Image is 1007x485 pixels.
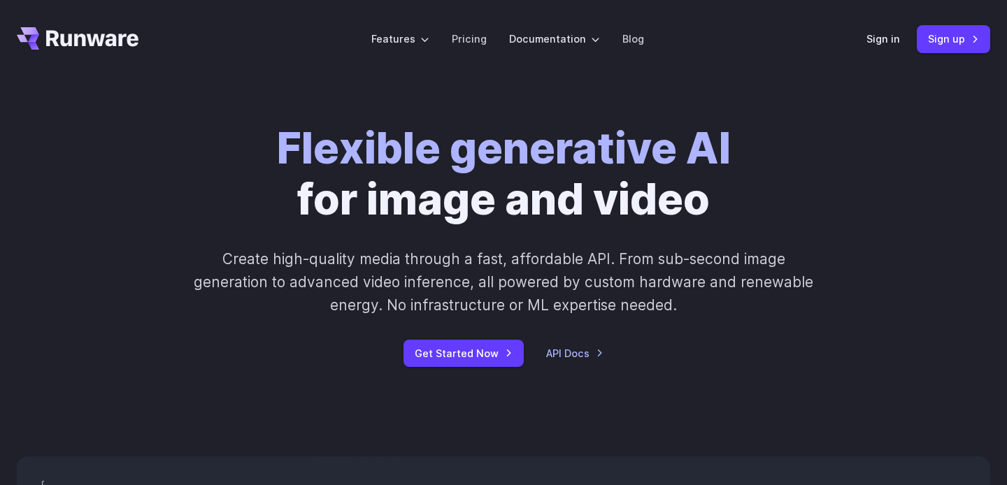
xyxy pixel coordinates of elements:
a: Sign up [917,25,990,52]
a: Go to / [17,27,138,50]
p: Create high-quality media through a fast, affordable API. From sub-second image generation to adv... [192,247,815,317]
strong: Flexible generative AI [277,122,731,174]
a: Get Started Now [403,340,524,367]
a: Sign in [866,31,900,47]
a: API Docs [546,345,604,361]
a: Pricing [452,31,487,47]
label: Documentation [509,31,600,47]
label: Features [371,31,429,47]
h1: for image and video [277,123,731,225]
a: Blog [622,31,644,47]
